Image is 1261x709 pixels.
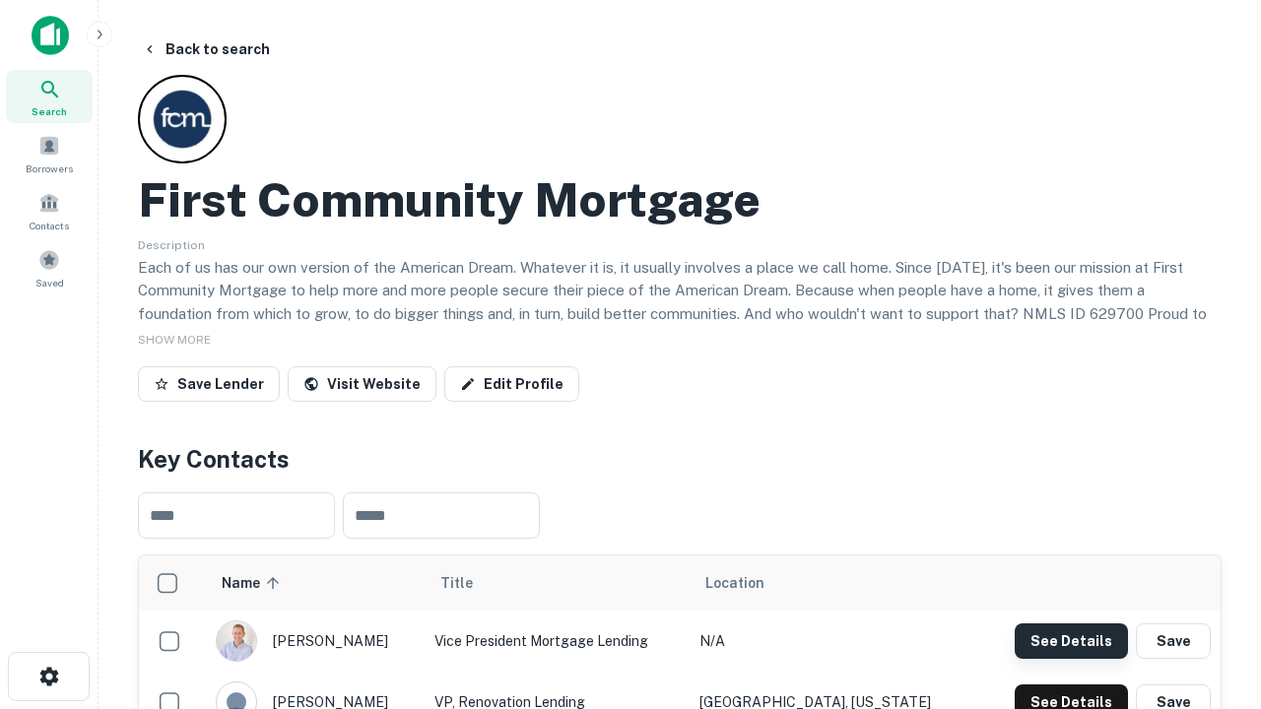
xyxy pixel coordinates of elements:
[32,103,67,119] span: Search
[690,611,975,672] td: N/A
[138,333,211,347] span: SHOW MORE
[35,275,64,290] span: Saved
[26,161,73,176] span: Borrowers
[425,555,690,611] th: Title
[690,555,975,611] th: Location
[6,241,93,294] a: Saved
[6,70,93,123] a: Search
[138,366,280,402] button: Save Lender
[134,32,278,67] button: Back to search
[1015,623,1128,659] button: See Details
[705,571,764,595] span: Location
[6,127,93,180] a: Borrowers
[138,238,205,252] span: Description
[425,611,690,672] td: Vice President Mortgage Lending
[30,218,69,233] span: Contacts
[138,256,1222,349] p: Each of us has our own version of the American Dream. Whatever it is, it usually involves a place...
[217,621,256,661] img: 1520878720083
[206,555,425,611] th: Name
[138,171,761,228] h2: First Community Mortgage
[1136,623,1211,659] button: Save
[32,16,69,55] img: capitalize-icon.png
[288,366,436,402] a: Visit Website
[1162,488,1261,583] iframe: Chat Widget
[222,571,286,595] span: Name
[216,620,415,662] div: [PERSON_NAME]
[440,571,498,595] span: Title
[6,184,93,237] a: Contacts
[138,441,1222,477] h4: Key Contacts
[444,366,579,402] a: Edit Profile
